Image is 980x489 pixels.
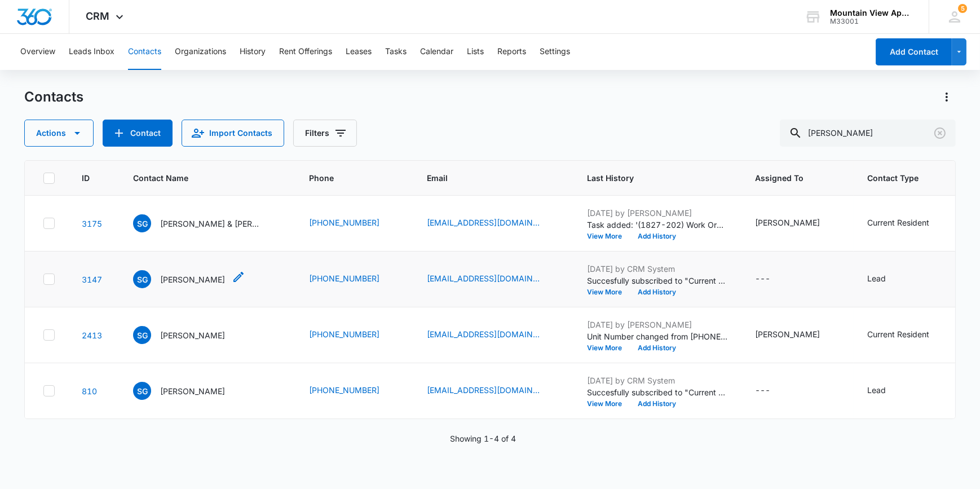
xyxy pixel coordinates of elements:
[931,124,949,142] button: Clear
[938,88,956,106] button: Actions
[346,34,372,70] button: Leases
[82,331,102,340] a: Navigate to contact details page for Stephanie Gwilliam
[427,217,560,230] div: Email - ssophiegg@gmail.com - Select to Edit Field
[755,217,820,228] div: [PERSON_NAME]
[279,34,332,70] button: Rent Offerings
[128,34,161,70] button: Contacts
[540,34,570,70] button: Settings
[755,328,820,340] div: [PERSON_NAME]
[867,384,906,398] div: Contact Type - Lead - Select to Edit Field
[427,172,544,184] span: Email
[876,38,952,65] button: Add Contact
[82,386,97,396] a: Navigate to contact details page for Stephanie Gwilliam
[309,172,383,184] span: Phone
[82,219,102,228] a: Navigate to contact details page for Sophie Gwilliam & Mitchell Gowing
[467,34,484,70] button: Lists
[133,214,151,232] span: SG
[587,233,630,240] button: View More
[309,328,400,342] div: Phone - (970) 388-9877 - Select to Edit Field
[133,326,151,344] span: SG
[133,270,245,288] div: Contact Name - Sophie Gwilliam - Select to Edit Field
[630,289,684,296] button: Add History
[497,34,526,70] button: Reports
[587,386,728,398] p: Succesfully subscribed to "Current Residents ".
[867,272,886,284] div: Lead
[133,214,282,232] div: Contact Name - Sophie Gwilliam & Mitchell Gowing - Select to Edit Field
[133,382,151,400] span: SG
[427,384,540,396] a: [EMAIL_ADDRESS][DOMAIN_NAME]
[420,34,453,70] button: Calendar
[867,217,950,230] div: Contact Type - Current Resident - Select to Edit Field
[587,319,728,331] p: [DATE] by [PERSON_NAME]
[427,272,560,286] div: Email - ssophiegg@gmail.com - Select to Edit Field
[385,34,407,70] button: Tasks
[160,385,225,397] p: [PERSON_NAME]
[133,382,245,400] div: Contact Name - Stephanie Gwilliam - Select to Edit Field
[133,172,266,184] span: Contact Name
[309,272,400,286] div: Phone - (970) 219-8358 - Select to Edit Field
[427,328,540,340] a: [EMAIL_ADDRESS][DOMAIN_NAME]
[587,289,630,296] button: View More
[293,120,357,147] button: Filters
[86,10,110,22] span: CRM
[309,384,400,398] div: Phone - (970) 219-5847 - Select to Edit Field
[755,272,770,286] div: ---
[451,433,517,444] p: Showing 1-4 of 4
[755,328,840,342] div: Assigned To - Makenna Berry - Select to Edit Field
[427,272,540,284] a: [EMAIL_ADDRESS][DOMAIN_NAME]
[755,272,791,286] div: Assigned To - - Select to Edit Field
[240,34,266,70] button: History
[830,8,912,17] div: account name
[587,207,728,219] p: [DATE] by [PERSON_NAME]
[20,34,55,70] button: Overview
[309,384,379,396] a: [PHONE_NUMBER]
[755,217,840,230] div: Assigned To - Kent Hiller - Select to Edit Field
[587,219,728,231] p: Task added: '(1827-202) Work Order '
[587,345,630,351] button: View More
[867,172,933,184] span: Contact Type
[427,328,560,342] div: Email - stephaniegwilliam@yahoo.com - Select to Edit Field
[830,17,912,25] div: account id
[867,272,906,286] div: Contact Type - Lead - Select to Edit Field
[427,384,560,398] div: Email - stephaniegwilliam@yahoo.com - Select to Edit Field
[82,275,102,284] a: Navigate to contact details page for Sophie Gwilliam
[867,384,886,396] div: Lead
[133,270,151,288] span: SG
[755,384,770,398] div: ---
[587,400,630,407] button: View More
[24,120,94,147] button: Actions
[755,172,824,184] span: Assigned To
[160,218,262,230] p: [PERSON_NAME] & [PERSON_NAME]
[867,217,929,228] div: Current Resident
[182,120,284,147] button: Import Contacts
[103,120,173,147] button: Add Contact
[587,172,712,184] span: Last History
[630,400,684,407] button: Add History
[82,172,90,184] span: ID
[309,217,379,228] a: [PHONE_NUMBER]
[630,233,684,240] button: Add History
[867,328,950,342] div: Contact Type - Current Resident - Select to Edit Field
[958,4,967,13] span: 5
[309,328,379,340] a: [PHONE_NUMBER]
[587,331,728,342] p: Unit Number changed from [PHONE_NUMBER] to [PHONE_NUMBER].
[160,329,225,341] p: [PERSON_NAME]
[24,89,83,105] h1: Contacts
[630,345,684,351] button: Add History
[309,272,379,284] a: [PHONE_NUMBER]
[587,263,728,275] p: [DATE] by CRM System
[69,34,114,70] button: Leads Inbox
[160,274,225,285] p: [PERSON_NAME]
[175,34,226,70] button: Organizations
[587,375,728,386] p: [DATE] by CRM System
[780,120,956,147] input: Search Contacts
[958,4,967,13] div: notifications count
[867,328,929,340] div: Current Resident
[755,384,791,398] div: Assigned To - - Select to Edit Field
[427,217,540,228] a: [EMAIL_ADDRESS][DOMAIN_NAME]
[587,275,728,287] p: Succesfully subscribed to "Current Residents ".
[133,326,245,344] div: Contact Name - Stephanie Gwilliam - Select to Edit Field
[309,217,400,230] div: Phone - (970) 219-8358 - Select to Edit Field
